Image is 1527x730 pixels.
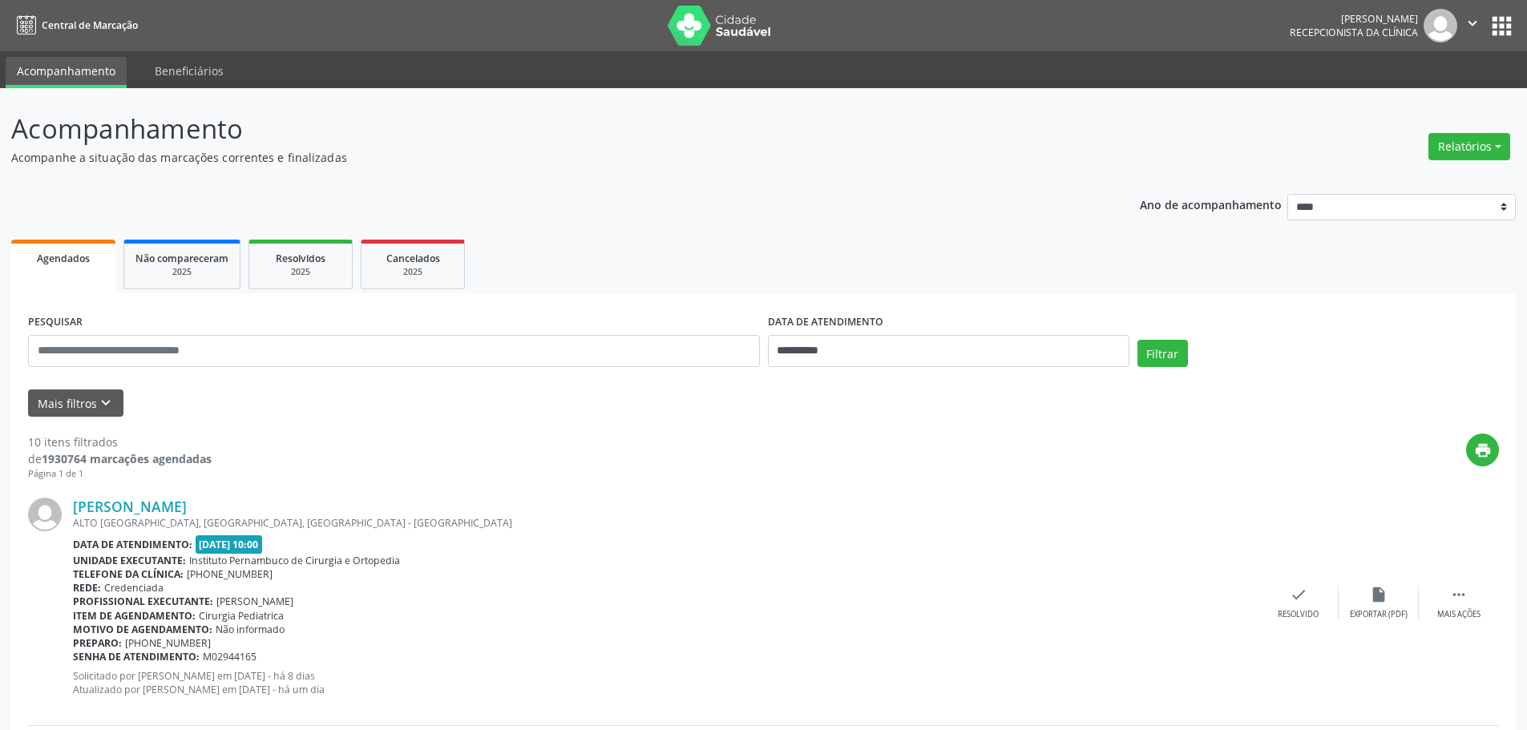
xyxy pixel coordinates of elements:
[73,623,212,636] b: Motivo de agendamento:
[1350,609,1408,620] div: Exportar (PDF)
[1290,26,1418,39] span: Recepcionista da clínica
[1457,9,1488,42] button: 
[73,498,187,515] a: [PERSON_NAME]
[11,149,1064,166] p: Acompanhe a situação das marcações correntes e finalizadas
[768,310,883,335] label: DATA DE ATENDIMENTO
[1437,609,1481,620] div: Mais ações
[73,669,1258,696] p: Solicitado por [PERSON_NAME] em [DATE] - há 8 dias Atualizado por [PERSON_NAME] em [DATE] - há um...
[1428,133,1510,160] button: Relatórios
[196,535,263,554] span: [DATE] 10:00
[199,609,284,623] span: Cirurgia Pediatrica
[1290,586,1307,603] i: check
[28,389,123,417] button: Mais filtroskeyboard_arrow_down
[187,567,273,581] span: [PHONE_NUMBER]
[125,636,211,650] span: [PHONE_NUMBER]
[1466,434,1499,466] button: print
[73,516,1258,530] div: ALTO [GEOGRAPHIC_DATA], [GEOGRAPHIC_DATA], [GEOGRAPHIC_DATA] - [GEOGRAPHIC_DATA]
[143,57,235,85] a: Beneficiários
[28,434,212,450] div: 10 itens filtrados
[73,636,122,650] b: Preparo:
[135,252,228,265] span: Não compareceram
[28,310,83,335] label: PESQUISAR
[1370,586,1388,603] i: insert_drive_file
[73,595,213,608] b: Profissional executante:
[1464,14,1481,32] i: 
[1137,340,1188,367] button: Filtrar
[1488,12,1516,40] button: apps
[1278,609,1319,620] div: Resolvido
[276,252,325,265] span: Resolvidos
[1424,9,1457,42] img: img
[28,450,212,467] div: de
[11,109,1064,149] p: Acompanhamento
[1474,442,1492,459] i: print
[216,595,293,608] span: [PERSON_NAME]
[1140,194,1282,214] p: Ano de acompanhamento
[73,538,192,551] b: Data de atendimento:
[216,623,285,636] span: Não informado
[373,266,453,278] div: 2025
[28,467,212,481] div: Página 1 de 1
[104,581,164,595] span: Credenciada
[189,554,400,567] span: Instituto Pernambuco de Cirurgia e Ortopedia
[1450,586,1468,603] i: 
[42,451,212,466] strong: 1930764 marcações agendadas
[135,266,228,278] div: 2025
[11,12,138,38] a: Central de Marcação
[97,394,115,412] i: keyboard_arrow_down
[73,581,101,595] b: Rede:
[42,18,138,32] span: Central de Marcação
[1290,12,1418,26] div: [PERSON_NAME]
[261,266,341,278] div: 2025
[37,252,90,265] span: Agendados
[28,498,62,531] img: img
[203,650,257,663] span: M02944165
[73,567,184,581] b: Telefone da clínica:
[73,554,186,567] b: Unidade executante:
[6,57,127,88] a: Acompanhamento
[386,252,440,265] span: Cancelados
[73,609,196,623] b: Item de agendamento:
[73,650,200,663] b: Senha de atendimento:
